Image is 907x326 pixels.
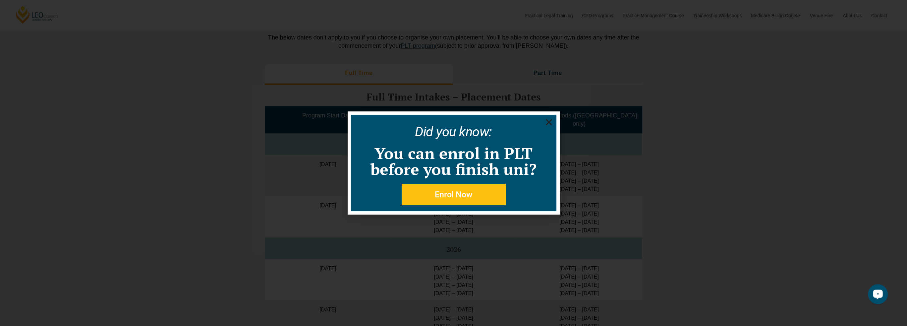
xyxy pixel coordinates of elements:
span: Enrol Now [435,190,473,199]
iframe: LiveChat chat widget [863,282,890,309]
a: Did you know: [415,124,492,140]
a: You can enrol in PLT before you finish uni? [370,143,537,180]
a: Close [545,118,553,126]
a: Enrol Now [402,184,506,205]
